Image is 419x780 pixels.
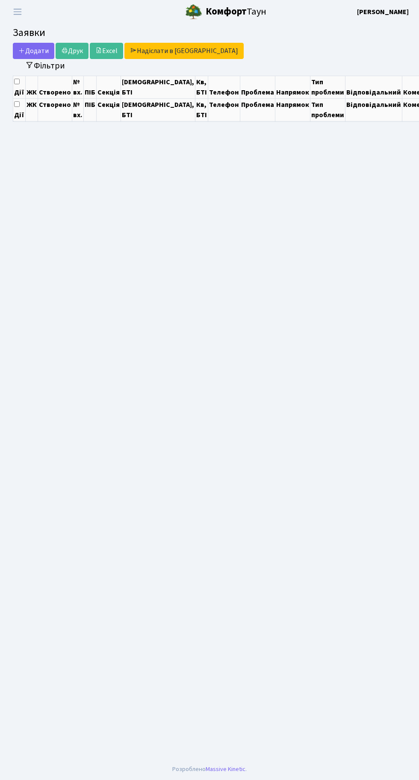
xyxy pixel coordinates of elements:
[206,5,247,18] b: Комфорт
[97,76,121,98] th: Секція
[195,98,208,121] th: Кв, БТІ
[124,43,244,59] a: Надіслати в [GEOGRAPHIC_DATA]
[208,76,240,98] th: Телефон
[97,98,121,121] th: Секція
[275,98,310,121] th: Напрямок
[310,98,345,121] th: Тип проблеми
[195,76,208,98] th: Кв, БТІ
[90,43,123,59] a: Excel
[13,25,45,40] span: Заявки
[185,3,202,21] img: logo.png
[275,76,310,98] th: Напрямок
[84,76,97,98] th: ПІБ
[345,76,402,98] th: Відповідальний
[13,43,54,59] a: Додати
[18,46,49,56] span: Додати
[26,76,38,98] th: ЖК
[240,76,275,98] th: Проблема
[208,98,240,121] th: Телефон
[206,5,266,19] span: Таун
[240,98,275,121] th: Проблема
[310,76,345,98] th: Тип проблеми
[20,59,71,72] button: Переключити фільтри
[56,43,89,59] a: Друк
[121,76,195,98] th: [DEMOGRAPHIC_DATA], БТІ
[172,765,247,774] div: Розроблено .
[13,98,26,121] th: Дії
[7,5,28,19] button: Переключити навігацію
[121,98,195,121] th: [DEMOGRAPHIC_DATA], БТІ
[84,98,97,121] th: ПІБ
[38,76,72,98] th: Створено
[38,98,72,121] th: Створено
[26,98,38,121] th: ЖК
[72,98,84,121] th: № вх.
[206,765,245,774] a: Massive Kinetic
[345,98,402,121] th: Відповідальний
[13,76,26,98] th: Дії
[72,76,84,98] th: № вх.
[357,7,409,17] a: [PERSON_NAME]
